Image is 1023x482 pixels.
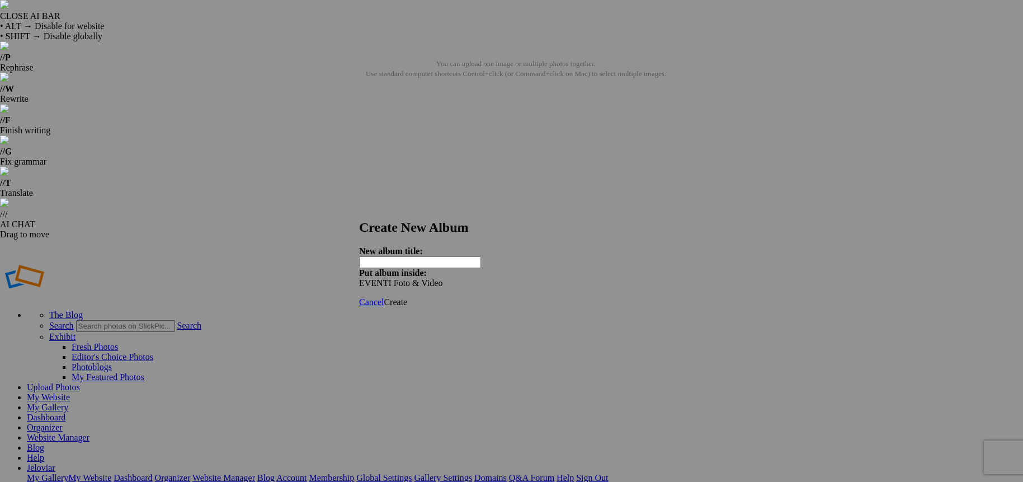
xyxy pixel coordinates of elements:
[359,246,423,256] strong: New album title:
[359,278,442,288] span: EVENTI Foto & Video
[384,297,407,307] span: Create
[359,268,427,278] strong: Put album inside:
[359,297,384,307] a: Cancel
